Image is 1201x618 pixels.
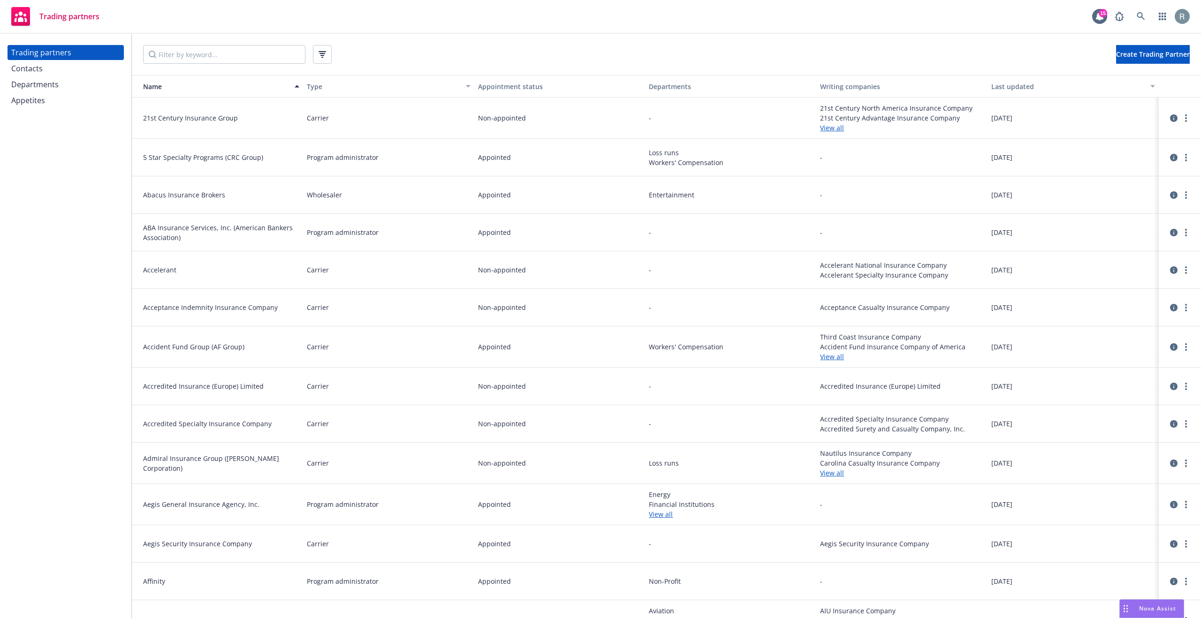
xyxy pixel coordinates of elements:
[1168,152,1179,163] a: circleInformation
[307,265,329,275] span: Carrier
[143,381,299,391] span: Accredited Insurance (Europe) Limited
[820,458,984,468] span: Carolina Casualty Insurance Company
[1132,7,1150,26] a: Search
[820,190,822,200] span: -
[649,342,813,352] span: Workers' Compensation
[1180,113,1192,124] a: more
[132,75,303,98] button: Name
[478,458,526,468] span: Non-appointed
[1168,113,1179,124] a: circleInformation
[11,77,59,92] div: Departments
[991,419,1012,429] span: [DATE]
[820,414,984,424] span: Accredited Specialty Insurance Company
[307,458,329,468] span: Carrier
[820,424,984,434] span: Accredited Surety and Casualty Company, Inc.
[820,468,984,478] a: View all
[820,448,984,458] span: Nautilus Insurance Company
[820,152,822,162] span: -
[478,265,526,275] span: Non-appointed
[820,332,984,342] span: Third Coast Insurance Company
[478,227,511,237] span: Appointed
[1180,227,1192,238] a: more
[1120,600,1132,618] div: Drag to move
[1180,189,1192,201] a: more
[1180,576,1192,587] a: more
[1168,538,1179,550] a: circleInformation
[991,302,1012,312] span: [DATE]
[307,499,379,509] span: Program administrator
[143,152,299,162] span: 5 Star Specialty Programs (CRC Group)
[645,75,816,98] button: Departments
[1119,599,1184,618] button: Nova Assist
[1168,227,1179,238] a: circleInformation
[1099,9,1107,17] div: 15
[8,45,124,60] a: Trading partners
[478,539,511,549] span: Appointed
[1180,381,1192,392] a: more
[991,82,1145,91] div: Last updated
[820,381,984,391] span: Accredited Insurance (Europe) Limited
[991,227,1012,237] span: [DATE]
[991,265,1012,275] span: [DATE]
[478,152,511,162] span: Appointed
[1168,381,1179,392] a: circleInformation
[649,490,813,499] span: Energy
[143,113,299,123] span: 21st Century Insurance Group
[307,302,329,312] span: Carrier
[820,576,822,586] span: -
[1139,604,1176,612] span: Nova Assist
[1180,499,1192,510] a: more
[307,227,379,237] span: Program administrator
[649,576,813,586] span: Non-Profit
[478,419,526,429] span: Non-appointed
[1180,538,1192,550] a: more
[649,113,651,123] span: -
[991,190,1012,200] span: [DATE]
[143,223,299,242] span: ABA Insurance Services, Inc. (American Bankers Association)
[1175,9,1190,24] img: photo
[1168,341,1179,353] a: circleInformation
[991,152,1012,162] span: [DATE]
[143,419,299,429] span: Accredited Specialty Insurance Company
[1116,45,1190,64] button: Create Trading Partner
[820,342,984,352] span: Accident Fund Insurance Company of America
[820,227,822,237] span: -
[143,302,299,312] span: Acceptance Indemnity Insurance Company
[1168,189,1179,201] a: circleInformation
[820,260,984,270] span: Accelerant National Insurance Company
[820,123,984,133] a: View all
[649,458,813,468] span: Loss runs
[1168,576,1179,587] a: circleInformation
[478,302,526,312] span: Non-appointed
[143,190,299,200] span: Abacus Insurance Brokers
[1168,302,1179,313] a: circleInformation
[1180,152,1192,163] a: more
[307,539,329,549] span: Carrier
[649,265,651,275] span: -
[991,539,1012,549] span: [DATE]
[649,381,651,391] span: -
[991,381,1012,391] span: [DATE]
[649,158,813,167] span: Workers' Compensation
[649,606,813,616] span: Aviation
[649,302,651,312] span: -
[649,148,813,158] span: Loss runs
[1180,418,1192,430] a: more
[1180,458,1192,469] a: more
[649,227,651,237] span: -
[11,93,45,108] div: Appetites
[307,419,329,429] span: Carrier
[820,352,984,362] a: View all
[820,270,984,280] span: Accelerant Specialty Insurance Company
[136,82,289,91] div: Name
[143,342,299,352] span: Accident Fund Group (AF Group)
[143,453,299,473] span: Admiral Insurance Group ([PERSON_NAME] Corporation)
[8,61,124,76] a: Contacts
[820,606,984,616] span: AIU Insurance Company
[478,342,511,352] span: Appointed
[478,82,642,91] div: Appointment status
[649,190,813,200] span: Entertainment
[649,82,813,91] div: Departments
[39,13,99,20] span: Trading partners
